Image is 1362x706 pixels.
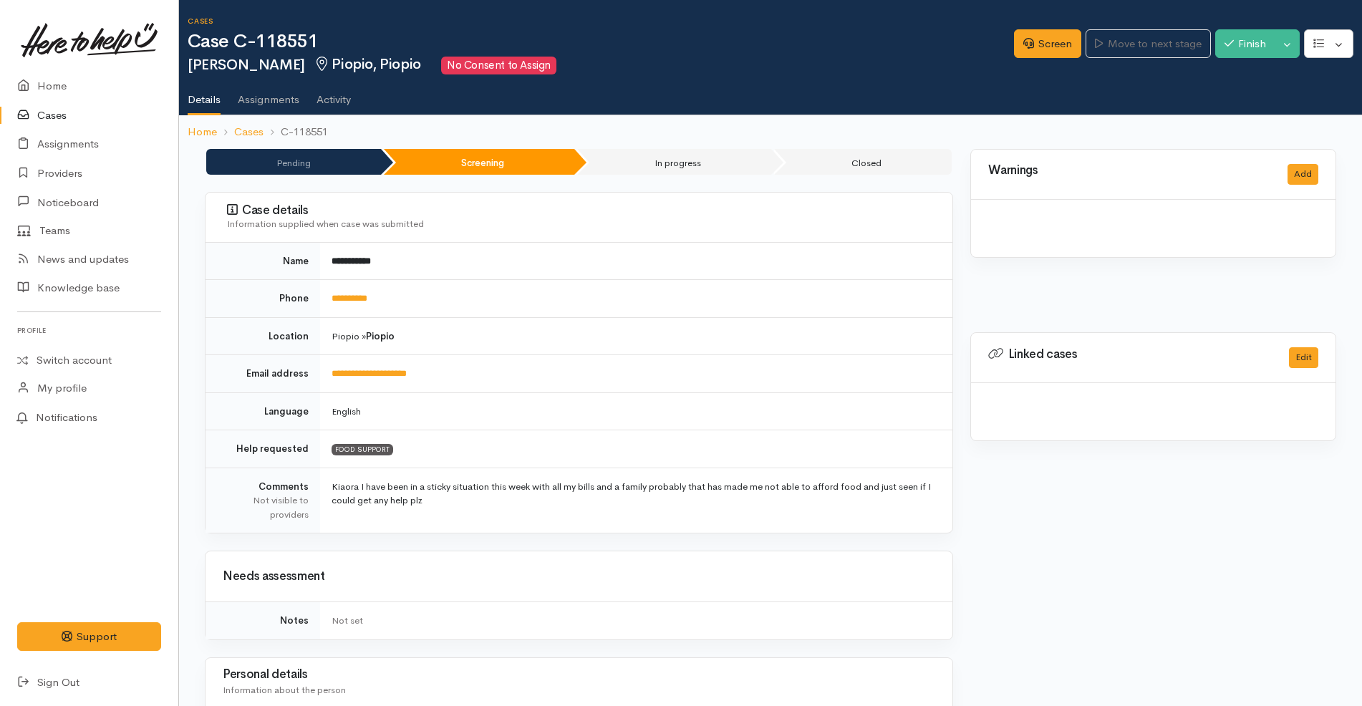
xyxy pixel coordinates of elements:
a: Home [188,124,217,140]
b: Piopio [366,330,395,342]
h6: Profile [17,321,161,340]
a: Activity [317,74,351,115]
div: Not visible to providers [223,493,309,521]
li: Pending [206,149,381,175]
td: Location [206,317,320,355]
span: No Consent to Assign [441,57,556,74]
h3: Case details [227,203,935,218]
h6: Cases [188,17,1014,25]
li: In progress [577,149,771,175]
td: Comments [206,468,320,533]
td: Notes [206,602,320,639]
h1: Case C-118551 [188,32,1014,52]
button: Finish [1215,29,1275,59]
a: Cases [234,124,264,140]
span: Piopio » [332,330,395,342]
h3: Linked cases [988,347,1272,362]
h3: Warnings [988,164,1270,178]
td: Email address [206,355,320,393]
li: C-118551 [264,124,328,140]
a: Assignments [238,74,299,115]
td: English [320,392,952,430]
span: Piopio, Piopio [314,55,421,73]
div: Not set [332,614,935,628]
li: Closed [774,149,952,175]
span: FOOD SUPPORT [332,444,393,455]
td: Help requested [206,430,320,468]
td: Name [206,243,320,280]
span: Information about the person [223,684,346,696]
td: Kiaora I have been in a sticky situation this week with all my bills and a family probably that h... [320,468,952,533]
h3: Personal details [223,668,935,682]
a: Screen [1014,29,1081,59]
button: Support [17,622,161,652]
a: Details [188,74,221,116]
td: Language [206,392,320,430]
td: Phone [206,280,320,318]
nav: breadcrumb [179,115,1362,149]
a: Move to next stage [1086,29,1210,59]
h3: Needs assessment [223,570,935,584]
h2: [PERSON_NAME] [188,57,1014,74]
button: Add [1288,164,1318,185]
button: Edit [1289,347,1318,368]
div: Information supplied when case was submitted [227,217,935,231]
li: Screening [384,149,574,175]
